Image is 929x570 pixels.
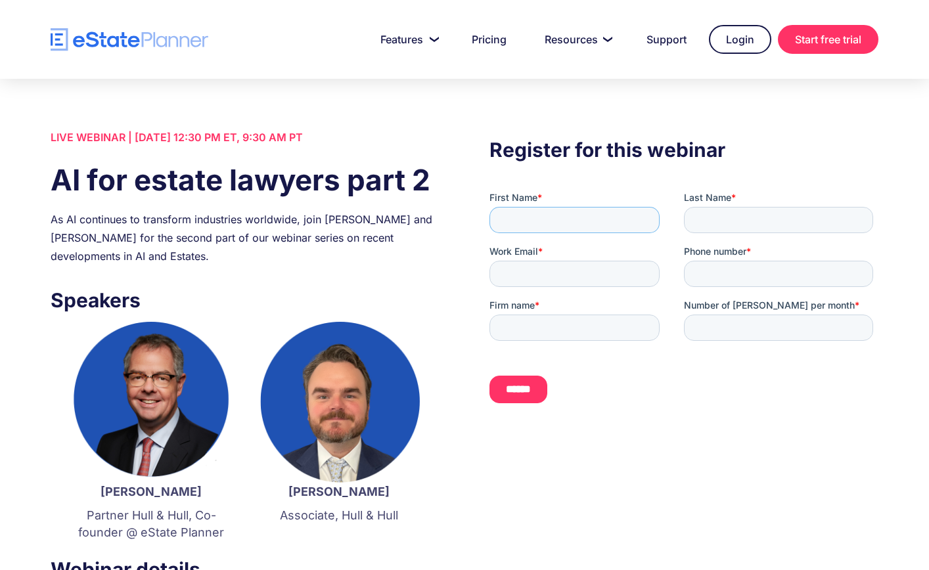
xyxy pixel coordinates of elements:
a: Login [709,25,771,54]
p: Partner Hull & Hull, Co-founder @ eState Planner [70,507,232,541]
p: Associate, Hull & Hull [258,507,420,524]
a: Resources [529,26,624,53]
a: Features [365,26,449,53]
div: LIVE WEBINAR | [DATE] 12:30 PM ET, 9:30 AM PT [51,128,440,146]
strong: [PERSON_NAME] [101,485,202,498]
iframe: Form 0 [489,191,878,414]
h3: Speakers [51,285,440,315]
a: Start free trial [778,25,878,54]
div: As AI continues to transform industries worldwide, join [PERSON_NAME] and [PERSON_NAME] for the s... [51,210,440,265]
a: home [51,28,208,51]
h3: Register for this webinar [489,135,878,165]
strong: [PERSON_NAME] [288,485,390,498]
h1: AI for estate lawyers part 2 [51,160,440,200]
a: Pricing [456,26,522,53]
a: Support [631,26,702,53]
